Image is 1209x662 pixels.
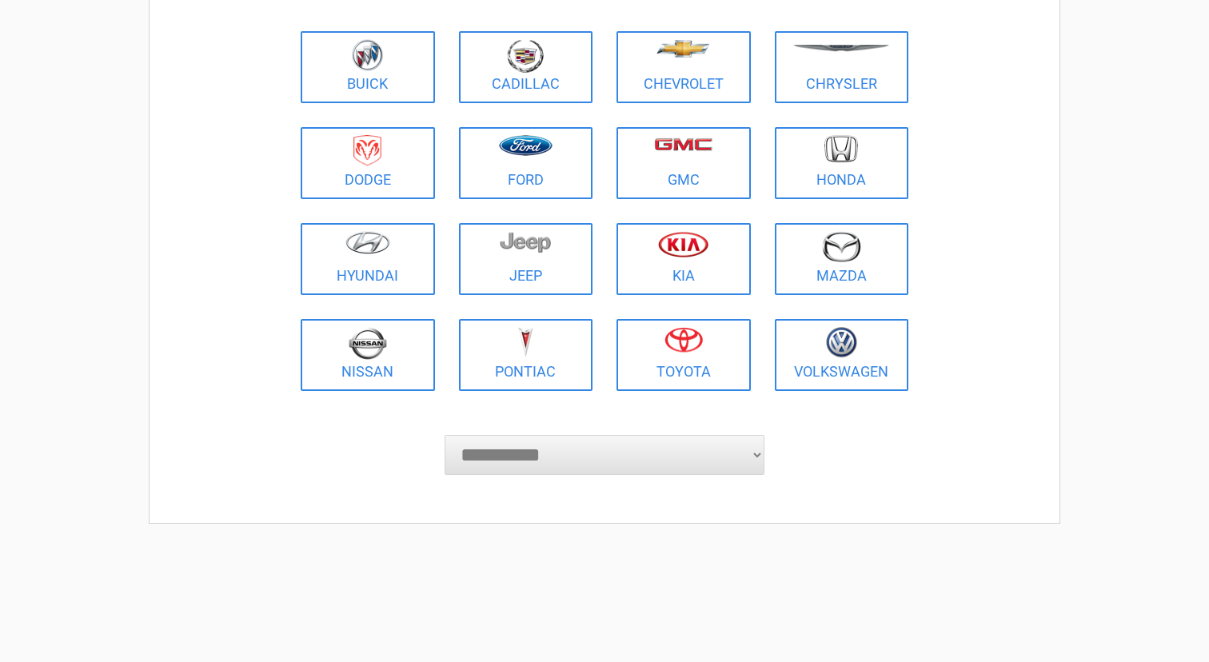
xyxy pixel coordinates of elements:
[616,223,751,295] a: Kia
[656,40,710,58] img: chevrolet
[301,319,435,391] a: Nissan
[616,127,751,199] a: GMC
[658,231,708,257] img: kia
[775,127,909,199] a: Honda
[824,135,858,163] img: honda
[792,45,890,52] img: chrysler
[352,39,383,71] img: buick
[775,31,909,103] a: Chrysler
[301,127,435,199] a: Dodge
[616,319,751,391] a: Toyota
[664,327,703,353] img: toyota
[517,327,533,357] img: pontiac
[459,223,593,295] a: Jeep
[459,127,593,199] a: Ford
[826,327,857,358] img: volkswagen
[616,31,751,103] a: Chevrolet
[775,319,909,391] a: Volkswagen
[500,231,551,253] img: jeep
[349,327,387,360] img: nissan
[301,223,435,295] a: Hyundai
[821,231,861,262] img: mazda
[499,135,553,156] img: ford
[345,231,390,254] img: hyundai
[459,319,593,391] a: Pontiac
[507,39,544,73] img: cadillac
[353,135,381,166] img: dodge
[301,31,435,103] a: Buick
[459,31,593,103] a: Cadillac
[654,138,712,151] img: gmc
[775,223,909,295] a: Mazda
